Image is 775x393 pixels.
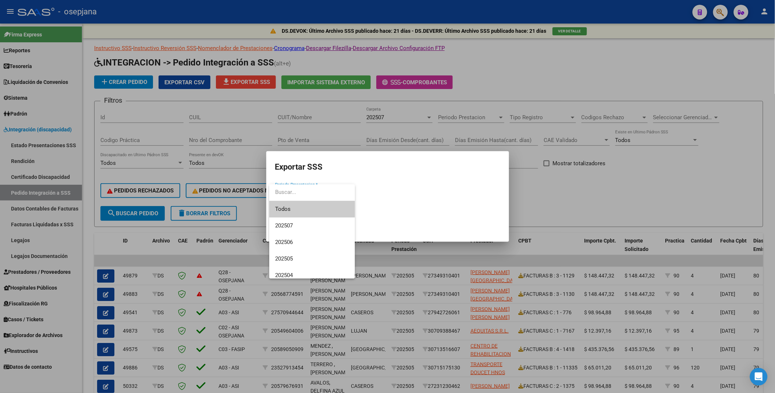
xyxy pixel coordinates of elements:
span: 202505 [275,255,293,262]
input: dropdown search [269,184,355,201]
span: 202504 [275,272,293,279]
span: 202507 [275,222,293,229]
span: 202506 [275,239,293,245]
span: Todos [275,201,349,217]
div: Open Intercom Messenger [750,368,768,386]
